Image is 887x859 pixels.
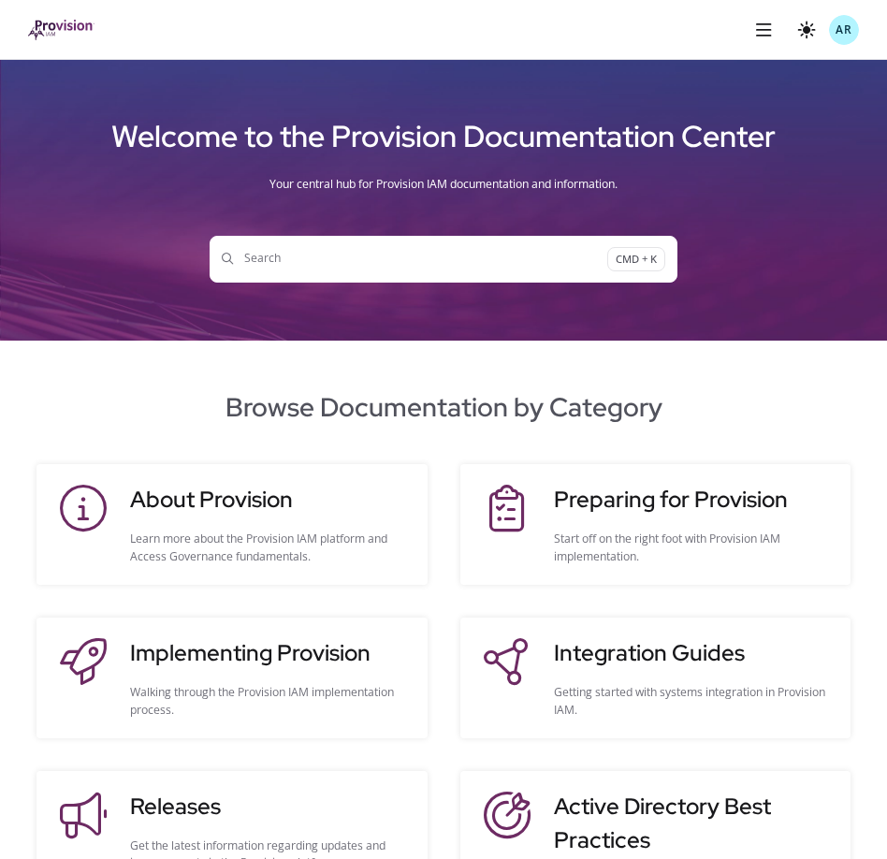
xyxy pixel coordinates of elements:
[792,15,822,45] button: Theme options
[749,15,778,45] button: Show menu
[130,684,408,720] div: Walking through the Provision IAM implementation process.
[130,483,408,517] h3: About Provision
[55,483,408,566] a: About ProvisionLearn more about the Provision IAM platform and Access Governance fundamentals.
[28,162,859,208] div: Your central hub for Provision IAM documentation and information.
[130,790,408,823] h3: Releases
[479,636,832,720] a: Integration GuidesGetting started with systems integration in Provision IAM.
[554,636,832,670] h3: Integration Guides
[28,20,95,40] img: brand logo
[28,111,859,162] h1: Welcome to the Provision Documentation Center
[554,790,832,857] h3: Active Directory Best Practices
[479,483,832,566] a: Preparing for ProvisionStart off on the right foot with Provision IAM implementation.
[607,247,665,270] span: CMD + K
[829,15,859,45] button: AR
[554,483,832,517] h3: Preparing for Provision
[836,22,852,39] span: AR
[28,20,95,40] a: Project logo
[55,636,408,720] a: Implementing ProvisionWalking through the Provision IAM implementation process.
[554,531,832,566] div: Start off on the right foot with Provision IAM implementation.
[554,684,832,720] div: Getting started with systems integration in Provision IAM.
[130,636,408,670] h3: Implementing Provision
[210,236,677,283] button: SearchCMD + K
[130,531,408,566] div: Learn more about the Provision IAM platform and Access Governance fundamentals.
[28,387,859,427] h2: Browse Documentation by Category
[222,250,607,268] span: Search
